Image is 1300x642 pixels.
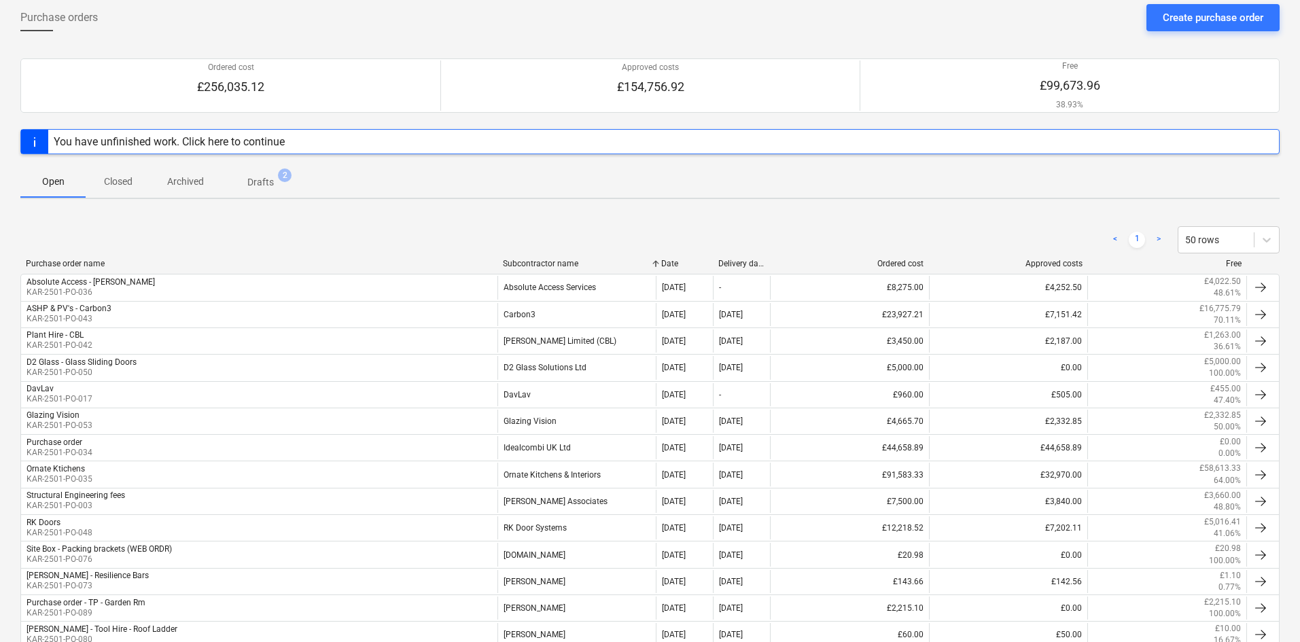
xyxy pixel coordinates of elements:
[497,356,656,379] div: D2 Glass Solutions Ltd
[662,523,686,533] div: [DATE]
[719,310,743,319] div: [DATE]
[929,596,1088,620] div: £0.00
[1218,582,1241,593] p: 0.77%
[497,543,656,566] div: [DOMAIN_NAME]
[662,550,686,560] div: [DATE]
[247,175,274,190] p: Drafts
[719,497,743,506] div: [DATE]
[770,596,929,620] div: £2,215.10
[27,304,111,313] div: ASHP & PV's - Carbon3
[27,384,54,393] div: DavLav
[497,303,656,326] div: Carbon3
[770,516,929,539] div: £12,218.52
[1214,421,1241,433] p: 50.00%
[197,79,264,95] p: £256,035.12
[1214,287,1241,299] p: 48.61%
[617,79,684,95] p: £154,756.92
[1204,490,1241,501] p: £3,660.00
[770,543,929,566] div: £20.98
[27,607,145,619] p: KAR-2501-PO-089
[27,420,92,431] p: KAR-2501-PO-053
[770,570,929,593] div: £143.66
[1040,60,1100,72] p: Free
[1204,329,1241,341] p: £1,263.00
[1129,232,1145,248] a: Page 1 is your current page
[929,516,1088,539] div: £7,202.11
[1209,555,1241,567] p: 100.00%
[497,276,656,299] div: Absolute Access Services
[1107,232,1123,248] a: Previous page
[661,259,707,268] div: Date
[719,630,743,639] div: [DATE]
[662,470,686,480] div: [DATE]
[497,516,656,539] div: RK Door Systems
[27,518,60,527] div: RK Doors
[719,336,743,346] div: [DATE]
[1214,395,1241,406] p: 47.40%
[929,490,1088,513] div: £3,840.00
[662,416,686,426] div: [DATE]
[20,10,98,26] span: Purchase orders
[662,336,686,346] div: [DATE]
[27,474,92,485] p: KAR-2501-PO-035
[27,447,92,459] p: KAR-2501-PO-034
[1209,368,1241,379] p: 100.00%
[1214,475,1241,486] p: 64.00%
[770,276,929,299] div: £8,275.00
[662,310,686,319] div: [DATE]
[770,463,929,486] div: £91,583.33
[662,363,686,372] div: [DATE]
[775,259,924,268] div: Ordered cost
[1204,596,1241,608] p: £2,215.10
[1214,315,1241,326] p: 70.11%
[662,577,686,586] div: [DATE]
[27,491,125,500] div: Structural Engineering fees
[26,259,492,268] div: Purchase order name
[497,596,656,620] div: [PERSON_NAME]
[770,303,929,326] div: £23,927.21
[719,363,743,372] div: [DATE]
[497,463,656,486] div: Ornate Kitchens & Interiors
[27,367,137,378] p: KAR-2501-PO-050
[27,554,172,565] p: KAR-2501-PO-076
[497,436,656,459] div: Idealcombi UK Ltd
[1040,77,1100,94] p: £99,673.96
[27,544,172,554] div: Site Box - Packing brackets (WEB ORDR)
[662,390,686,399] div: [DATE]
[1204,516,1241,528] p: £5,016.41
[1040,99,1100,111] p: 38.93%
[770,329,929,353] div: £3,450.00
[1220,570,1241,582] p: £1.10
[1215,623,1241,635] p: £10.00
[929,410,1088,433] div: £2,332.85
[278,168,292,182] span: 2
[719,443,743,452] div: [DATE]
[662,443,686,452] div: [DATE]
[1232,577,1300,642] iframe: Chat Widget
[929,436,1088,459] div: £44,658.89
[27,357,137,367] div: D2 Glass - Glass Sliding Doors
[1214,528,1241,539] p: 41.06%
[770,410,929,433] div: £4,665.70
[719,283,721,292] div: -
[1218,448,1241,459] p: 0.00%
[662,497,686,506] div: [DATE]
[662,630,686,639] div: [DATE]
[1209,608,1241,620] p: 100.00%
[929,543,1088,566] div: £0.00
[27,527,92,539] p: KAR-2501-PO-048
[27,410,80,420] div: Glazing Vision
[617,62,684,73] p: Approved costs
[719,603,743,613] div: [DATE]
[929,303,1088,326] div: £7,151.42
[929,329,1088,353] div: £2,187.00
[1214,341,1241,353] p: 36.61%
[770,490,929,513] div: £7,500.00
[497,570,656,593] div: [PERSON_NAME]
[1214,501,1241,513] p: 48.80%
[929,383,1088,406] div: £505.00
[719,577,743,586] div: [DATE]
[167,175,204,189] p: Archived
[770,383,929,406] div: £960.00
[102,175,135,189] p: Closed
